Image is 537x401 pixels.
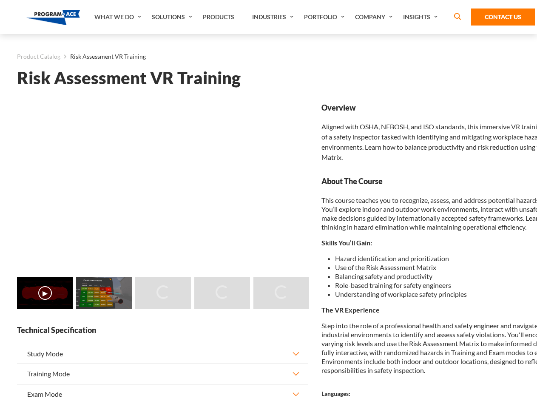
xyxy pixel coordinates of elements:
img: Program-Ace [26,10,80,25]
img: Risk Assessment VR Training - Video 0 [17,277,73,309]
button: Study Mode [17,344,308,364]
img: Risk Assessment VR Training - Preview 1 [76,277,132,309]
strong: Languages: [321,390,350,397]
strong: Technical Specification [17,325,308,336]
iframe: Risk Assessment VR Training - Video 0 [17,102,308,266]
li: Risk Assessment VR Training [60,51,146,62]
a: Contact Us [471,9,535,26]
a: Product Catalog [17,51,60,62]
button: ▶ [38,286,52,300]
button: Training Mode [17,364,308,384]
